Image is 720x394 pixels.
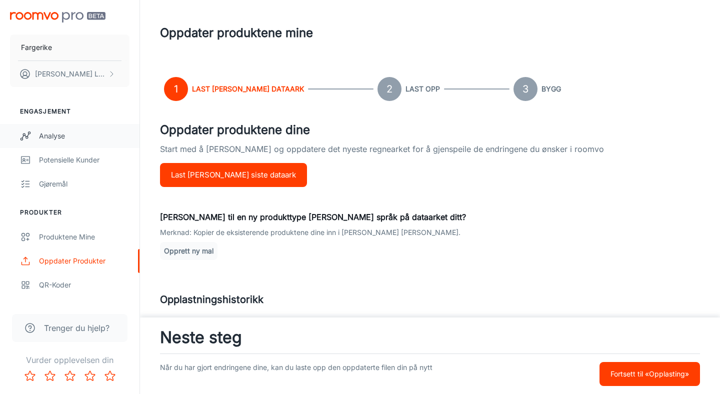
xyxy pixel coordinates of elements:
h6: Bygg [541,83,561,94]
h3: Neste steg [160,325,700,349]
text: 1 [174,83,178,95]
span: Trenger du hjelp? [44,322,109,334]
th: Filnavn [160,315,327,333]
h1: Oppdater produktene mine [160,24,313,42]
img: Roomvo PRO Beta [10,12,105,22]
text: 3 [522,83,528,95]
text: 2 [386,83,392,95]
button: Rate 2 star [40,366,60,386]
th: Dato [327,315,557,333]
h6: Last [PERSON_NAME] dataark [192,83,304,94]
h4: Oppdater produktene dine [160,121,700,139]
button: [PERSON_NAME] Løveng [10,61,129,87]
button: Rate 4 star [80,366,100,386]
h5: Opplastningshistorikk [160,292,700,307]
button: Rate 5 star [100,366,120,386]
div: Potensielle kunder [39,154,129,165]
p: Når du har gjort endringene dine, kan du laste opp den oppdaterte filen din på nytt [160,362,511,386]
div: Analyse [39,130,129,141]
button: Opprett ny mal [160,242,217,260]
th: Nedlasting [557,315,700,333]
h6: Last opp [405,83,440,94]
p: Vurder opplevelsen din [8,354,131,366]
p: [PERSON_NAME] Løveng [35,68,105,79]
p: Merknad: Kopier de eksisterende produktene dine inn i [PERSON_NAME] [PERSON_NAME]. [160,227,700,238]
button: Rate 3 star [60,366,80,386]
button: Fargerike [10,34,129,60]
button: Last [PERSON_NAME] siste dataark [160,163,307,187]
p: Fortsett til «Opplasting» [610,368,689,379]
div: Gjøremål [39,178,129,189]
button: Fortsett til «Opplasting» [599,362,700,386]
button: Rate 1 star [20,366,40,386]
p: Start med å [PERSON_NAME] og oppdatere det nyeste regnearket for å gjenspeile de endringene du øn... [160,143,700,163]
p: Fargerike [21,42,52,53]
div: QR-koder [39,279,129,290]
div: Oppdater produkter [39,255,129,266]
div: Produktene mine [39,231,129,242]
p: [PERSON_NAME] til en ny produkttype [PERSON_NAME] språk på dataarket ditt? [160,211,700,223]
